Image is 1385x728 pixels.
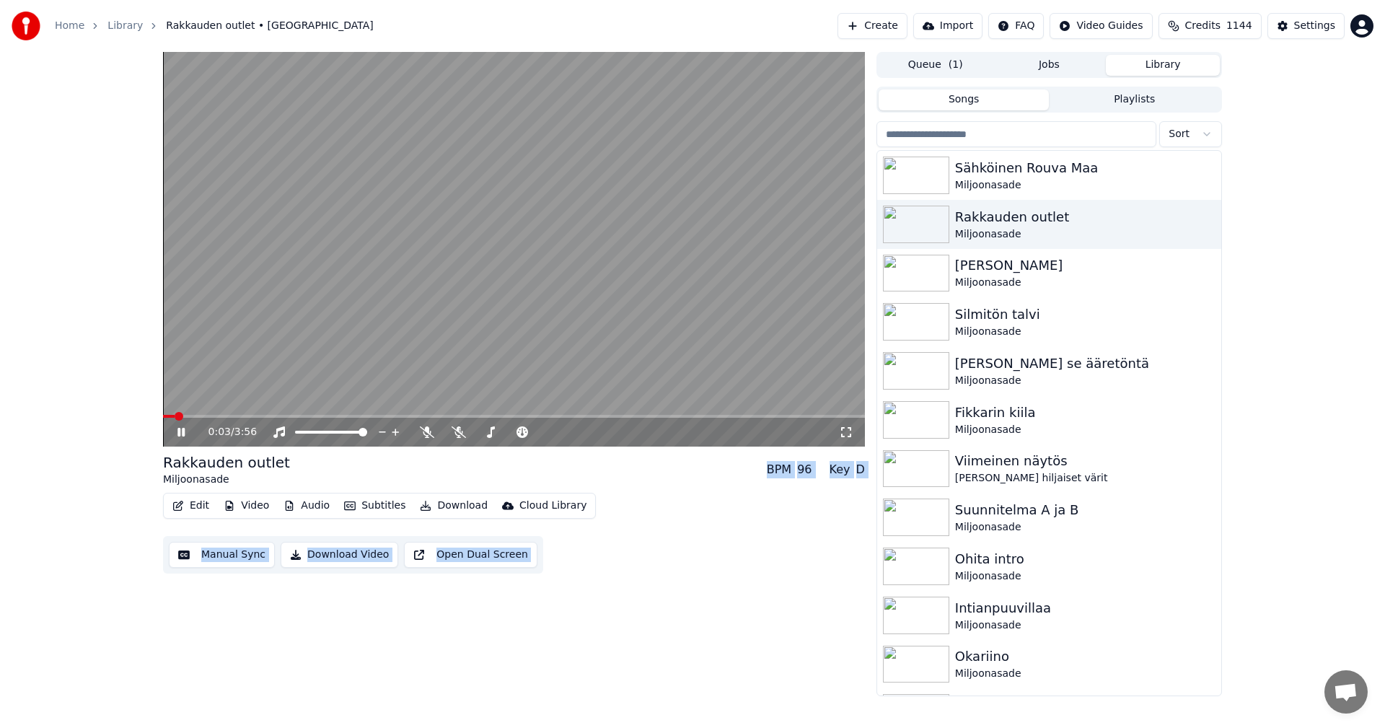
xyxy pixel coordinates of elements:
button: Audio [278,496,335,516]
div: [PERSON_NAME] hiljaiset värit [955,471,1215,486]
a: Home [55,19,84,33]
div: Miljoonasade [955,520,1215,535]
div: / [208,425,243,439]
img: youka [12,12,40,40]
div: Miljoonasade [955,325,1215,339]
div: Miljoonasade [955,374,1215,388]
div: Okariino [955,646,1215,667]
span: Rakkauden outlet • [GEOGRAPHIC_DATA] [166,19,374,33]
button: Subtitles [338,496,411,516]
div: Suunnitelma A ja B [955,500,1215,520]
button: Settings [1267,13,1345,39]
span: ( 1 ) [949,58,963,72]
div: Rakkauden outlet [163,452,290,473]
div: Fikkarin kiila [955,403,1215,423]
div: Miljoonasade [955,569,1215,584]
div: Ohita intro [955,549,1215,569]
button: Queue [879,55,993,76]
div: Rakkauden outlet [955,207,1215,227]
button: Open Dual Screen [404,542,537,568]
a: Library [107,19,143,33]
button: Playlists [1049,89,1220,110]
button: Credits1144 [1158,13,1262,39]
button: Edit [167,496,215,516]
span: Sort [1169,127,1190,141]
button: Library [1106,55,1220,76]
button: Manual Sync [169,542,275,568]
div: Miljoonasade [955,423,1215,437]
span: Credits [1185,19,1221,33]
div: Miljoonasade [955,178,1215,193]
div: Settings [1294,19,1335,33]
span: 3:56 [234,425,257,439]
div: Intianpuuvillaa [955,598,1215,618]
span: 1144 [1226,19,1252,33]
button: Songs [879,89,1050,110]
div: [PERSON_NAME] [955,255,1215,276]
button: FAQ [988,13,1044,39]
div: Miljoonasade [955,618,1215,633]
div: [PERSON_NAME] se ääretöntä [955,354,1215,374]
div: Sähköinen Rouva Maa [955,158,1215,178]
div: Miljoonasade [955,227,1215,242]
div: Miljoonasade [955,667,1215,681]
button: Jobs [993,55,1107,76]
div: Miljoonasade [163,473,290,487]
div: 96 [797,461,812,478]
div: Silmitön talvi [955,304,1215,325]
button: Video [218,496,275,516]
div: Cloud Library [519,499,586,513]
nav: breadcrumb [55,19,374,33]
button: Download Video [281,542,398,568]
span: 0:03 [208,425,231,439]
div: D [856,461,865,478]
button: Video Guides [1050,13,1152,39]
button: Create [837,13,907,39]
button: Download [414,496,493,516]
div: Viimeinen näytös [955,451,1215,471]
div: BPM [767,461,791,478]
a: Avoin keskustelu [1324,670,1368,714]
div: Key [830,461,850,478]
div: Miljoonasade [955,276,1215,290]
button: Import [913,13,982,39]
